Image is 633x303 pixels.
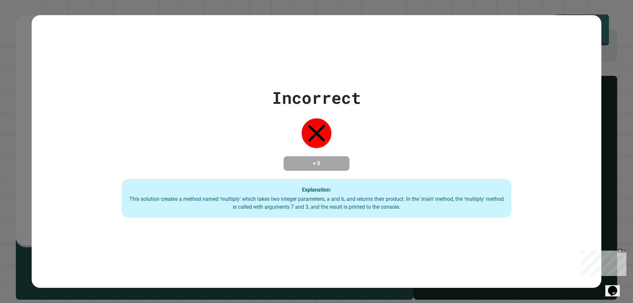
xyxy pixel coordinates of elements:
[578,248,626,276] iframe: chat widget
[290,160,343,167] h4: + 0
[3,3,45,42] div: Chat with us now!Close
[302,186,331,193] strong: Explanation:
[128,195,505,211] div: This solution creates a method named 'multiply' which takes two integer parameters, a and b, and ...
[605,277,626,296] iframe: chat widget
[272,85,361,110] div: Incorrect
